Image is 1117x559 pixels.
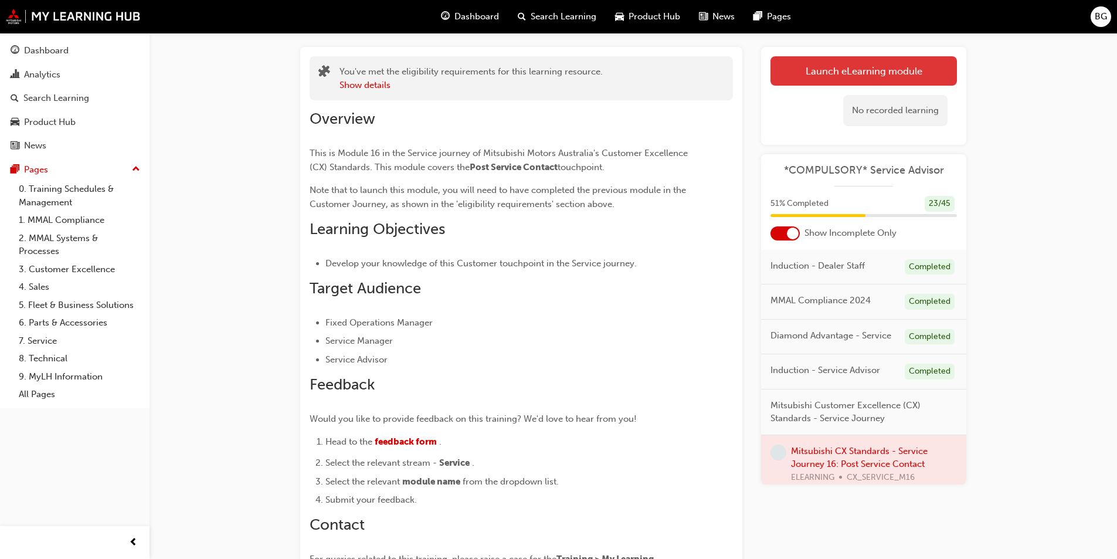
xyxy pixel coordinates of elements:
div: Product Hub [24,116,76,129]
span: guage-icon [11,46,19,56]
a: feedback form [375,436,437,447]
a: 6. Parts & Accessories [14,314,145,332]
span: search-icon [11,93,19,104]
a: 1. MMAL Compliance [14,211,145,229]
a: Analytics [5,64,145,86]
span: Mitsubishi Customer Excellence (CX) Standards - Service Journey [770,399,948,425]
a: Launch eLearning module [770,56,957,86]
span: Contact [310,516,365,534]
span: Show Incomplete Only [804,226,897,240]
span: Note that to launch this module, you will need to have completed the previous module in the Custo... [310,185,688,209]
span: Post Service Contact [470,162,558,172]
span: MMAL Compliance 2024 [770,294,871,307]
div: Pages [24,163,48,177]
span: chart-icon [11,70,19,80]
span: Search Learning [531,10,596,23]
a: 4. Sales [14,278,145,296]
span: Fixed Operations Manager [325,317,433,328]
span: Pages [767,10,791,23]
span: Diamond Advantage - Service [770,329,891,343]
span: car-icon [11,117,19,128]
span: Would you like to provide feedback on this training? We'd love to hear from you! [310,414,637,424]
a: 7. Service [14,332,145,350]
a: 3. Customer Excellence [14,260,145,279]
div: Completed [905,259,955,275]
span: Service Advisor [325,354,388,365]
a: search-iconSearch Learning [508,5,606,29]
button: Show details [339,79,391,92]
div: Completed [905,364,955,380]
div: Search Learning [23,92,89,105]
span: Product Hub [629,10,680,23]
span: Head to the [325,436,372,447]
div: Completed [905,294,955,310]
button: BG [1091,6,1111,27]
span: touchpoint. [558,162,605,172]
span: puzzle-icon [318,66,330,80]
span: Submit your feedback. [325,494,417,505]
span: prev-icon [129,536,138,550]
div: Dashboard [24,44,69,57]
span: Overview [310,110,375,128]
a: news-iconNews [690,5,744,29]
div: Completed [905,329,955,345]
span: Learning Objectives [310,220,445,238]
span: up-icon [132,162,140,177]
a: All Pages [14,385,145,404]
div: Analytics [24,68,60,82]
span: news-icon [699,9,708,24]
span: News [712,10,735,23]
span: Induction - Dealer Staff [770,259,865,273]
span: Target Audience [310,279,421,297]
button: Pages [5,159,145,181]
div: News [24,139,46,153]
div: No recorded learning [843,95,948,126]
span: Select the relevant stream - [325,458,437,468]
span: Service Manager [325,336,393,346]
a: 9. MyLH Information [14,368,145,386]
span: learningRecordVerb_NONE-icon [770,445,786,460]
span: search-icon [518,9,526,24]
a: News [5,135,145,157]
a: Search Learning [5,87,145,109]
a: Dashboard [5,40,145,62]
span: guage-icon [441,9,450,24]
span: module name [402,476,460,487]
a: *COMPULSORY* Service Advisor [770,164,957,177]
div: You've met the eligibility requirements for this learning resource. [339,65,603,92]
a: 5. Fleet & Business Solutions [14,296,145,314]
span: Select the relevant [325,476,400,487]
span: . [472,458,474,468]
span: Develop your knowledge of this Customer touchpoint in the Service journey. [325,258,637,269]
span: Dashboard [454,10,499,23]
img: mmal [6,9,141,24]
span: news-icon [11,141,19,151]
a: 0. Training Schedules & Management [14,180,145,211]
span: from the dropdown list. [463,476,559,487]
span: 51 % Completed [770,197,829,211]
a: pages-iconPages [744,5,800,29]
button: DashboardAnalyticsSearch LearningProduct HubNews [5,38,145,159]
span: BG [1095,10,1107,23]
a: 8. Technical [14,350,145,368]
span: Induction - Service Advisor [770,364,880,377]
span: This is Module 16 in the Service journey of Mitsubishi Motors Australia's Customer Excellence (CX... [310,148,690,172]
a: guage-iconDashboard [432,5,508,29]
span: car-icon [615,9,624,24]
span: . [439,436,442,447]
span: Service [439,458,470,468]
span: pages-icon [753,9,762,24]
a: Product Hub [5,111,145,133]
span: pages-icon [11,165,19,175]
span: Feedback [310,375,375,394]
a: car-iconProduct Hub [606,5,690,29]
div: 23 / 45 [925,196,955,212]
a: 2. MMAL Systems & Processes [14,229,145,260]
